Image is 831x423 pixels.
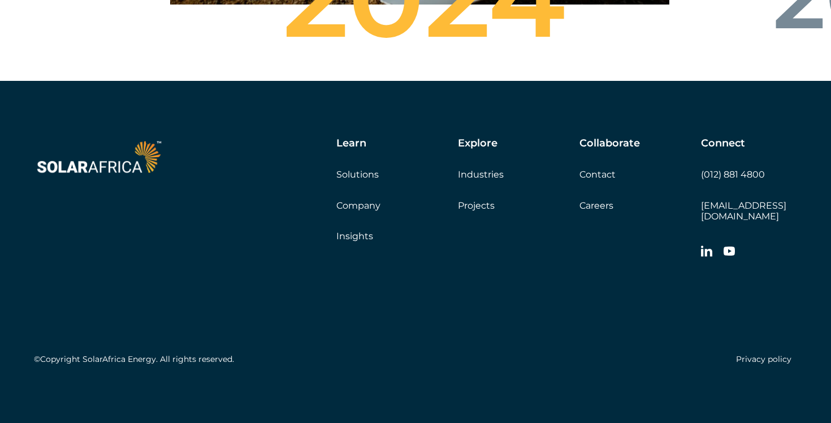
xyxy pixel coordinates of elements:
[458,200,495,211] a: Projects
[579,169,616,180] a: Contact
[34,355,234,364] h5: ©Copyright SolarAfrica Energy. All rights reserved.
[336,137,366,150] h5: Learn
[458,169,504,180] a: Industries
[579,137,640,150] h5: Collaborate
[336,169,379,180] a: Solutions
[579,200,613,211] a: Careers
[336,200,380,211] a: Company
[336,231,373,241] a: Insights
[701,200,786,222] a: [EMAIL_ADDRESS][DOMAIN_NAME]
[736,354,791,364] a: Privacy policy
[458,137,497,150] h5: Explore
[701,137,745,150] h5: Connect
[701,169,765,180] a: (012) 881 4800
